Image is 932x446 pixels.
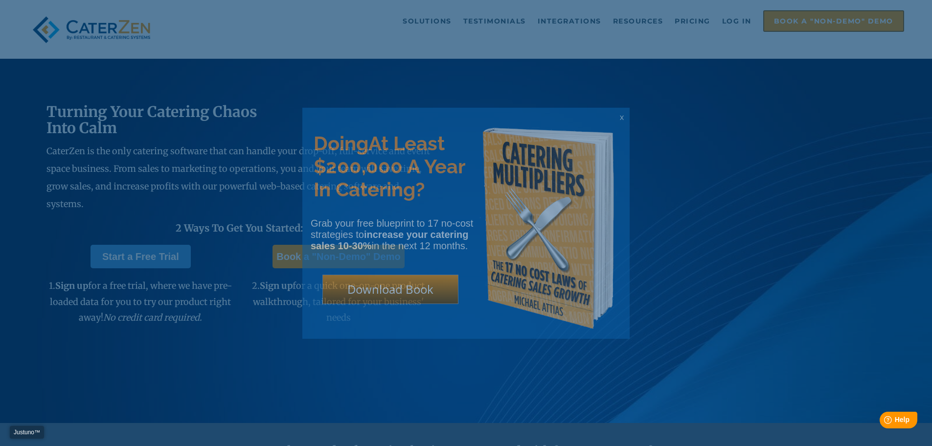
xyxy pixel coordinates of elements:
strong: increase your catering sales 10-30% [311,229,468,251]
span: Doing [314,132,368,155]
iframe: Help widget launcher [845,408,921,435]
span: Download Book [347,281,433,297]
div: x [614,108,630,127]
span: Grab your free blueprint to 17 no-cost strategies to in the next 12 months. [311,218,473,251]
span: x [620,113,624,122]
span: At Least $200,000 A Year In Catering? [314,132,465,201]
div: Download Book [322,275,458,304]
a: Justuno™ [10,426,44,439]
